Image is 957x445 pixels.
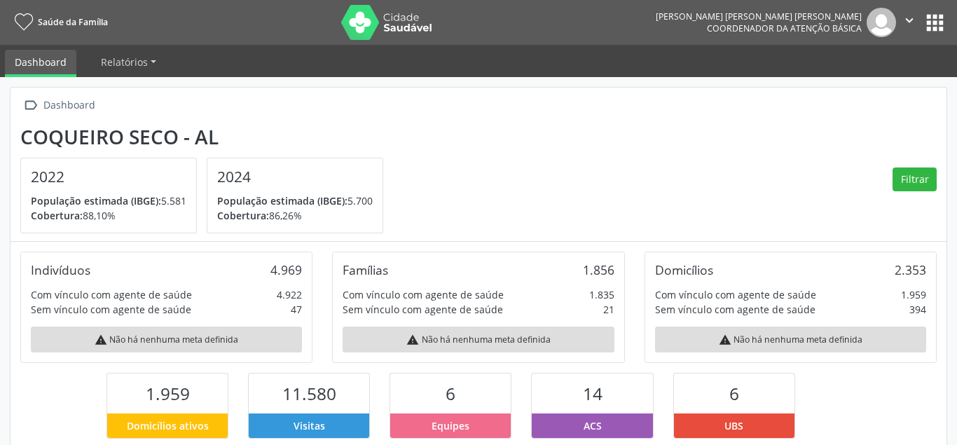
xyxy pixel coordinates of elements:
div: 1.959 [901,287,926,302]
i:  [902,13,917,28]
a: Relatórios [91,50,166,74]
p: 86,26% [217,208,373,223]
div: Não há nenhuma meta definida [655,327,926,352]
p: 88,10% [31,208,186,223]
div: [PERSON_NAME] [PERSON_NAME] [PERSON_NAME] [656,11,862,22]
div: Sem vínculo com agente de saúde [343,302,503,317]
div: 4.969 [270,262,302,278]
span: 6 [729,382,739,405]
span: Visitas [294,418,325,433]
span: Equipes [432,418,469,433]
button: Filtrar [893,167,937,191]
span: Coordenador da Atenção Básica [707,22,862,34]
span: Domicílios ativos [127,418,209,433]
div: 394 [909,302,926,317]
img: img [867,8,896,37]
button: apps [923,11,947,35]
p: 5.700 [217,193,373,208]
a:  Dashboard [20,95,97,116]
div: Dashboard [41,95,97,116]
p: 5.581 [31,193,186,208]
div: Indivíduos [31,262,90,278]
a: Saúde da Família [10,11,108,34]
div: 1.856 [583,262,614,278]
a: Dashboard [5,50,76,77]
span: 11.580 [282,382,336,405]
div: Não há nenhuma meta definida [343,327,614,352]
div: Sem vínculo com agente de saúde [31,302,191,317]
h4: 2024 [217,168,373,186]
div: 2.353 [895,262,926,278]
span: População estimada (IBGE): [217,194,347,207]
span: População estimada (IBGE): [31,194,161,207]
span: Saúde da Família [38,16,108,28]
span: Cobertura: [31,209,83,222]
div: 21 [603,302,614,317]
div: Com vínculo com agente de saúde [655,287,816,302]
span: UBS [724,418,743,433]
div: Com vínculo com agente de saúde [31,287,192,302]
i: warning [406,334,419,346]
button:  [896,8,923,37]
i: warning [719,334,731,346]
span: ACS [584,418,602,433]
div: Domicílios [655,262,713,278]
span: 1.959 [146,382,190,405]
div: 47 [291,302,302,317]
div: Sem vínculo com agente de saúde [655,302,815,317]
div: Famílias [343,262,388,278]
div: Com vínculo com agente de saúde [343,287,504,302]
span: 14 [583,382,603,405]
span: Relatórios [101,55,148,69]
div: 4.922 [277,287,302,302]
div: Coqueiro Seco - AL [20,125,393,149]
span: Cobertura: [217,209,269,222]
i:  [20,95,41,116]
span: 6 [446,382,455,405]
div: 1.835 [589,287,614,302]
h4: 2022 [31,168,186,186]
i: warning [95,334,107,346]
div: Não há nenhuma meta definida [31,327,302,352]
